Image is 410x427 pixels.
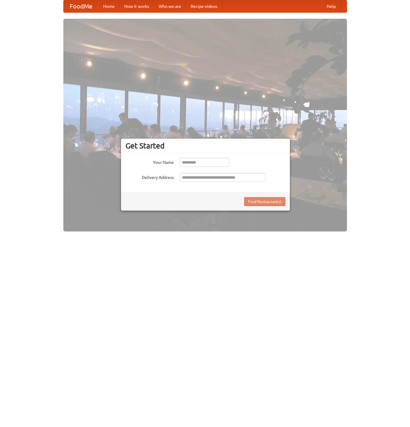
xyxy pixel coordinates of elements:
[186,0,222,12] a: Recipe videos
[126,173,174,180] label: Delivery Address
[126,141,285,150] h3: Get Started
[64,0,98,12] a: FoodMe
[98,0,119,12] a: Home
[126,158,174,165] label: Your Name
[244,197,285,206] button: Find Restaurants!
[322,0,341,12] a: Help
[119,0,154,12] a: How it works
[154,0,186,12] a: Who we are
